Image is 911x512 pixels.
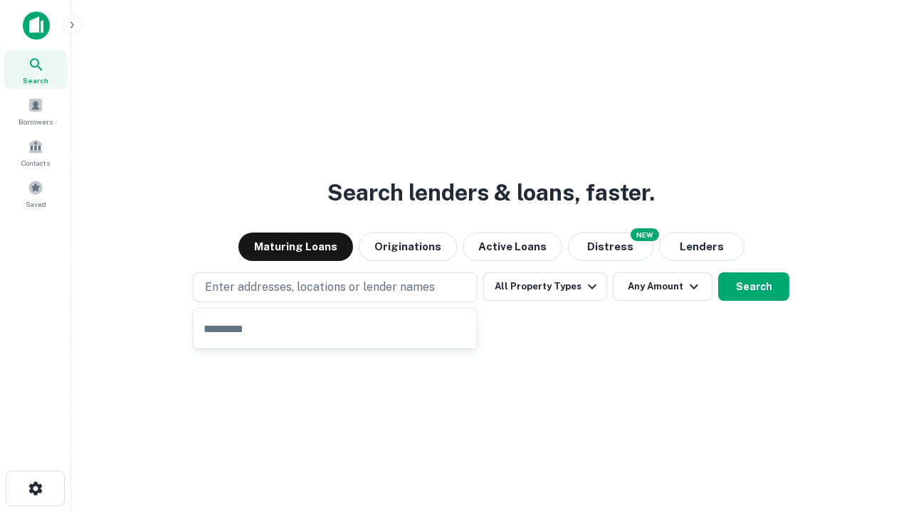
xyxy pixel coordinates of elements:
span: Borrowers [19,116,53,127]
span: Saved [26,198,46,210]
button: Active Loans [463,233,562,261]
div: NEW [631,228,659,241]
a: Saved [4,174,67,213]
img: capitalize-icon.png [23,11,50,40]
span: Search [23,75,48,86]
button: Maturing Loans [238,233,353,261]
h3: Search lenders & loans, faster. [327,176,655,210]
span: Contacts [21,157,50,169]
a: Contacts [4,133,67,171]
button: Any Amount [613,272,712,301]
button: All Property Types [483,272,607,301]
button: Lenders [659,233,744,261]
button: Search distressed loans with lien and other non-mortgage details. [568,233,653,261]
button: Originations [359,233,457,261]
button: Search [718,272,789,301]
button: Enter addresses, locations or lender names [193,272,478,302]
a: Borrowers [4,92,67,130]
iframe: Chat Widget [840,398,911,466]
a: Search [4,50,67,89]
p: Enter addresses, locations or lender names [205,279,435,296]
